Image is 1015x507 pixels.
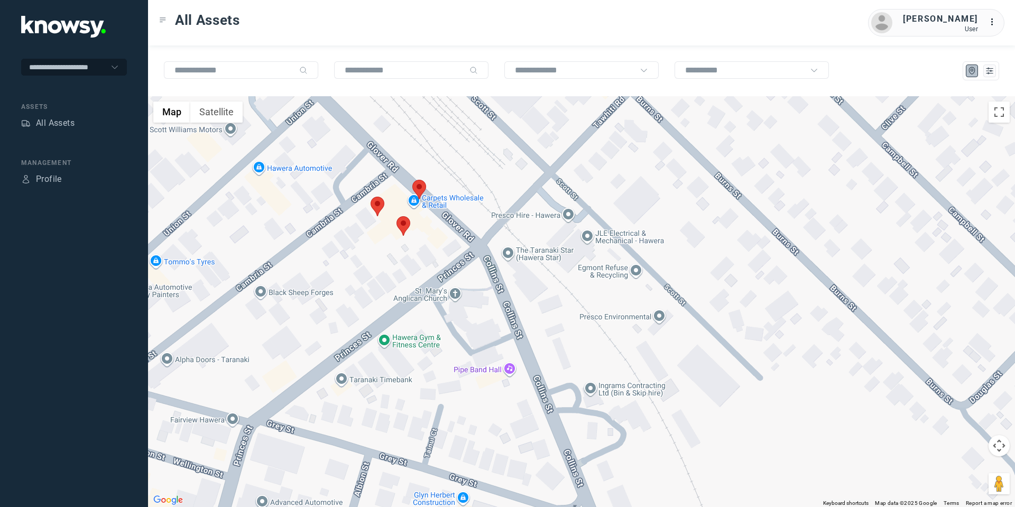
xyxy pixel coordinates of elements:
[151,493,186,507] a: Open this area in Google Maps (opens a new window)
[175,11,240,30] span: All Assets
[153,102,190,123] button: Show street map
[21,158,127,168] div: Management
[989,16,1001,30] div: :
[21,117,75,130] a: AssetsAll Assets
[151,493,186,507] img: Google
[944,500,959,506] a: Terms (opens in new tab)
[36,173,62,186] div: Profile
[36,117,75,130] div: All Assets
[989,435,1010,456] button: Map camera controls
[21,16,106,38] img: Application Logo
[989,473,1010,494] button: Drag Pegman onto the map to open Street View
[903,13,978,25] div: [PERSON_NAME]
[989,18,1000,26] tspan: ...
[21,118,31,128] div: Assets
[21,173,62,186] a: ProfileProfile
[871,12,892,33] img: avatar.png
[989,102,1010,123] button: Toggle fullscreen view
[985,66,994,76] div: List
[903,25,978,33] div: User
[299,66,308,75] div: Search
[875,500,937,506] span: Map data ©2025 Google
[190,102,243,123] button: Show satellite imagery
[966,500,1012,506] a: Report a map error
[21,102,127,112] div: Assets
[967,66,977,76] div: Map
[159,16,167,24] div: Toggle Menu
[469,66,478,75] div: Search
[989,16,1001,29] div: :
[823,500,869,507] button: Keyboard shortcuts
[21,174,31,184] div: Profile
